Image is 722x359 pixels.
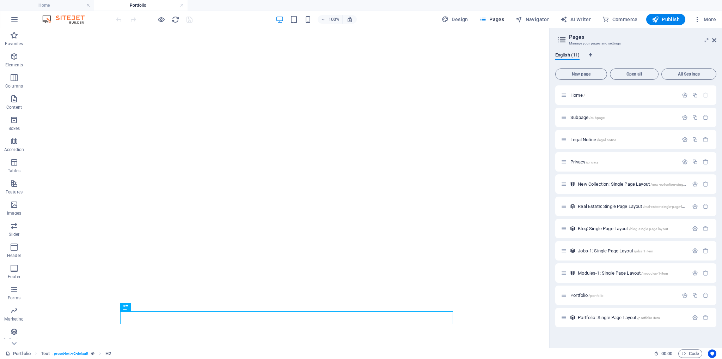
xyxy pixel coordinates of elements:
p: Features [6,189,23,195]
div: Remove [703,248,709,254]
div: Remove [703,203,709,209]
span: /modules-1-item [641,271,668,275]
button: Usercentrics [708,349,716,358]
h3: Manage your pages and settings [569,40,702,47]
p: Marketing [4,316,24,322]
p: Slider [9,232,20,237]
span: /subpage [589,116,605,120]
span: /privacy [586,160,599,164]
div: Duplicate [692,92,698,98]
div: Home/ [568,93,678,97]
div: Language Tabs [555,52,716,66]
span: /portfolio-item [637,316,660,320]
div: Remove [703,270,709,276]
p: Forms [8,295,20,301]
div: This layout is used as a template for all items (e.g. a blog post) of this collection. The conten... [570,315,576,321]
div: Legal Notice/legal-notice [568,137,678,142]
span: Click to open page [578,315,660,320]
div: Portfolio/portfolio [568,293,678,298]
span: Click to select. Double-click to edit [41,349,50,358]
button: Commerce [599,14,641,25]
span: Publish [652,16,680,23]
span: Code [681,349,699,358]
div: Remove [703,159,709,165]
button: Open all [610,68,659,80]
h6: Session time [654,349,673,358]
p: Footer [8,274,20,280]
span: New Collection: Single Page Layout [578,181,705,187]
h2: Pages [569,34,716,40]
div: New Collection: Single Page Layout/new-collection-single-page-layout [576,182,689,186]
span: /legal-notice [597,138,617,142]
span: All Settings [665,72,713,76]
button: Publish [646,14,685,25]
p: Images [7,210,22,216]
div: Remove [703,226,709,232]
div: Settings [692,226,698,232]
div: The startpage cannot be deleted [703,92,709,98]
div: Settings [692,181,698,187]
div: Modules-1: Single Page Layout/modules-1-item [576,271,689,275]
span: Pages [479,16,504,23]
button: Pages [477,14,507,25]
span: Click to open page [570,159,599,164]
div: Remove [703,181,709,187]
i: This element is a customizable preset [91,352,94,355]
button: Click here to leave preview mode and continue editing [157,15,165,24]
p: Accordion [4,147,24,152]
div: This layout is used as a template for all items (e.g. a blog post) of this collection. The conten... [570,203,576,209]
div: Settings [682,92,688,98]
span: /jobs-1-item [634,249,654,253]
span: /portfolio [588,294,603,298]
span: 00 00 [661,349,672,358]
div: Duplicate [692,114,698,120]
span: Click to open page [578,270,668,276]
button: Code [678,349,702,358]
span: / [583,94,585,97]
span: /new-collection-single-page-layout [650,183,706,186]
p: Collections [3,337,25,343]
div: Settings [682,159,688,165]
div: This layout is used as a template for all items (e.g. a blog post) of this collection. The conten... [570,248,576,254]
p: Tables [8,168,20,174]
div: Remove [703,114,709,120]
div: This layout is used as a template for all items (e.g. a blog post) of this collection. The conten... [570,226,576,232]
nav: breadcrumb [41,349,111,358]
h4: Portfolio [94,1,188,9]
button: Design [439,14,471,25]
i: On resize automatically adjust zoom level to fit chosen device. [347,16,353,23]
p: Columns [5,83,23,89]
div: Duplicate [692,292,698,298]
div: Design (Ctrl+Alt+Y) [439,14,471,25]
div: Jobs-1: Single Page Layout/jobs-1-item [576,249,689,253]
span: Click to open page [578,248,653,253]
button: Navigator [513,14,552,25]
button: New page [555,68,607,80]
i: Reload page [171,16,179,24]
div: Remove [703,315,709,321]
span: Click to open page [570,137,616,142]
span: Open all [613,72,655,76]
div: Settings [692,248,698,254]
p: Boxes [8,126,20,131]
div: Remove [703,292,709,298]
span: : [666,351,667,356]
span: /real-estate-single-page-layout [643,205,691,209]
div: This layout is used as a template for all items (e.g. a blog post) of this collection. The conten... [570,270,576,276]
span: Click to open page [578,226,668,231]
span: Click to open page [570,92,585,98]
button: More [691,14,719,25]
span: /blog-single-page-layout [629,227,668,231]
p: Header [7,253,21,258]
button: reload [171,15,179,24]
div: Portfolio: Single Page Layout/portfolio-item [576,315,689,320]
div: Duplicate [692,137,698,143]
div: Duplicate [692,159,698,165]
p: Favorites [5,41,23,47]
span: New page [558,72,604,76]
div: Settings [692,270,698,276]
div: Settings [692,315,698,321]
div: Privacy/privacy [568,160,678,164]
div: This layout is used as a template for all items (e.g. a blog post) of this collection. The conten... [570,181,576,187]
span: Commerce [602,16,638,23]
